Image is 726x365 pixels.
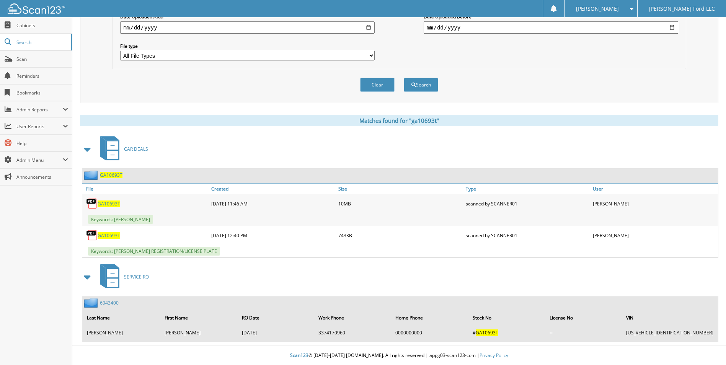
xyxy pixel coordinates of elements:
span: Cabinets [16,22,68,29]
input: start [120,21,375,34]
td: 3374170960 [315,326,391,339]
button: Search [404,78,438,92]
span: GA10693T [476,329,498,336]
span: CAR DEALS [124,146,148,152]
span: Admin Menu [16,157,63,163]
div: scanned by SCANNER01 [464,228,591,243]
a: Size [336,184,463,194]
th: License No [546,310,622,326]
div: Matches found for "ga10693t" [80,115,718,126]
div: [DATE] 11:46 AM [209,196,336,211]
a: GA10693T [98,232,120,239]
img: PDF.png [86,230,98,241]
img: folder2.png [84,298,100,308]
span: User Reports [16,123,63,130]
a: Created [209,184,336,194]
a: SERVICE RO [95,262,149,292]
span: Reminders [16,73,68,79]
span: [PERSON_NAME] Ford LLC [649,7,715,11]
span: [PERSON_NAME] [576,7,619,11]
span: Help [16,140,68,147]
th: First Name [161,310,238,326]
td: [US_VEHICLE_IDENTIFICATION_NUMBER] [622,326,717,339]
a: User [591,184,718,194]
td: -- [546,326,622,339]
th: Stock No [469,310,545,326]
th: Work Phone [315,310,391,326]
span: SERVICE RO [124,274,149,280]
div: [PERSON_NAME] [591,228,718,243]
iframe: Chat Widget [688,328,726,365]
span: Announcements [16,174,68,180]
span: Keywords: [PERSON_NAME] [88,215,153,224]
div: 743KB [336,228,463,243]
span: Bookmarks [16,90,68,96]
th: Last Name [83,310,160,326]
td: [PERSON_NAME] [161,326,238,339]
div: 10MB [336,196,463,211]
a: Privacy Policy [480,352,508,358]
a: Type [464,184,591,194]
img: scan123-logo-white.svg [8,3,65,14]
a: GA10693T [100,172,122,178]
a: 6043400 [100,300,119,306]
th: VIN [622,310,717,326]
span: Keywords: [PERSON_NAME] REGISTRATION/LICENSE PLATE [88,247,220,256]
th: Home Phone [392,310,468,326]
a: GA10693T [98,200,120,207]
img: folder2.png [84,170,100,180]
img: PDF.png [86,198,98,209]
button: Clear [360,78,395,92]
div: © [DATE]-[DATE] [DOMAIN_NAME]. All rights reserved | appg03-scan123-com | [72,346,726,365]
a: File [82,184,209,194]
td: [DATE] [238,326,314,339]
span: Scan [16,56,68,62]
td: [PERSON_NAME] [83,326,160,339]
td: 0000000000 [392,326,468,339]
div: [PERSON_NAME] [591,196,718,211]
th: RO Date [238,310,314,326]
input: end [424,21,678,34]
td: # [469,326,545,339]
label: File type [120,43,375,49]
div: scanned by SCANNER01 [464,196,591,211]
span: Admin Reports [16,106,63,113]
span: Scan123 [290,352,308,358]
div: [DATE] 12:40 PM [209,228,336,243]
span: Search [16,39,67,46]
a: CAR DEALS [95,134,148,164]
